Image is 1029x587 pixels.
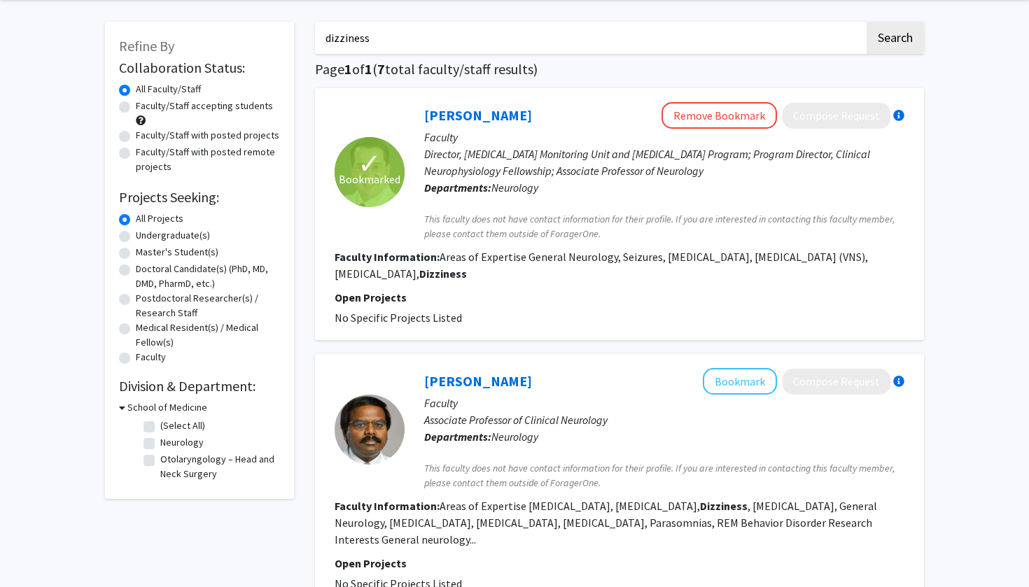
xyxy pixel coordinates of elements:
[339,171,400,188] span: Bookmarked
[160,418,205,433] label: (Select All)
[424,212,904,241] span: This faculty does not have contact information for their profile. If you are interested in contac...
[893,376,904,387] div: More information
[335,499,877,546] fg-read-more: Areas of Expertise [MEDICAL_DATA], [MEDICAL_DATA], , [MEDICAL_DATA], General Neurology, [MEDICAL_...
[893,110,904,121] div: More information
[136,320,280,350] label: Medical Resident(s) / Medical Fellow(s)
[424,395,904,411] p: Faculty
[335,555,904,572] p: Open Projects
[867,22,924,54] button: Search
[136,291,280,320] label: Postdoctoral Researcher(s) / Research Staff
[127,400,207,415] h3: School of Medicine
[424,181,491,195] b: Departments:
[160,435,204,450] label: Neurology
[160,452,276,481] label: Otolaryngology – Head and Neck Surgery
[335,250,868,281] fg-read-more: Areas of Expertise General Neurology, Seizures, [MEDICAL_DATA], [MEDICAL_DATA] (VNS), [MEDICAL_DA...
[424,106,532,124] a: [PERSON_NAME]
[335,250,440,264] b: Faculty Information:
[10,524,59,577] iframe: Chat
[703,368,777,395] button: Add Manjamalai Sivaraman to Bookmarks
[136,128,279,143] label: Faculty/Staff with posted projects
[424,372,532,390] a: [PERSON_NAME]
[424,461,904,490] span: This faculty does not have contact information for their profile. If you are interested in contac...
[491,430,538,444] span: Neurology
[424,430,491,444] b: Departments:
[136,245,218,260] label: Master's Student(s)
[783,369,890,395] button: Compose Request to Manjamalai Sivaraman
[491,181,538,195] span: Neurology
[136,145,280,174] label: Faculty/Staff with posted remote projects
[661,102,777,129] button: Remove Bookmark
[119,37,174,55] span: Refine By
[136,99,273,113] label: Faculty/Staff accepting students
[136,228,210,243] label: Undergraduate(s)
[136,262,280,291] label: Doctoral Candidate(s) (PhD, MD, DMD, PharmD, etc.)
[700,499,748,513] b: Dizziness
[119,378,280,395] h2: Division & Department:
[119,189,280,206] h2: Projects Seeking:
[365,60,372,78] span: 1
[335,499,440,513] b: Faculty Information:
[315,22,864,54] input: Search Keywords
[424,146,904,179] p: Director, [MEDICAL_DATA] Monitoring Unit and [MEDICAL_DATA] Program; Program Director, Clinical N...
[136,350,166,365] label: Faculty
[335,289,904,306] p: Open Projects
[335,311,462,325] span: No Specific Projects Listed
[119,59,280,76] h2: Collaboration Status:
[344,60,352,78] span: 1
[136,82,201,97] label: All Faculty/Staff
[136,211,183,226] label: All Projects
[419,267,467,281] b: Dizziness
[424,411,904,428] p: Associate Professor of Clinical Neurology
[377,60,385,78] span: 7
[315,61,924,78] h1: Page of ( total faculty/staff results)
[783,103,890,129] button: Compose Request to Sean Lanigar
[424,129,904,146] p: Faculty
[358,157,381,171] span: ✓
